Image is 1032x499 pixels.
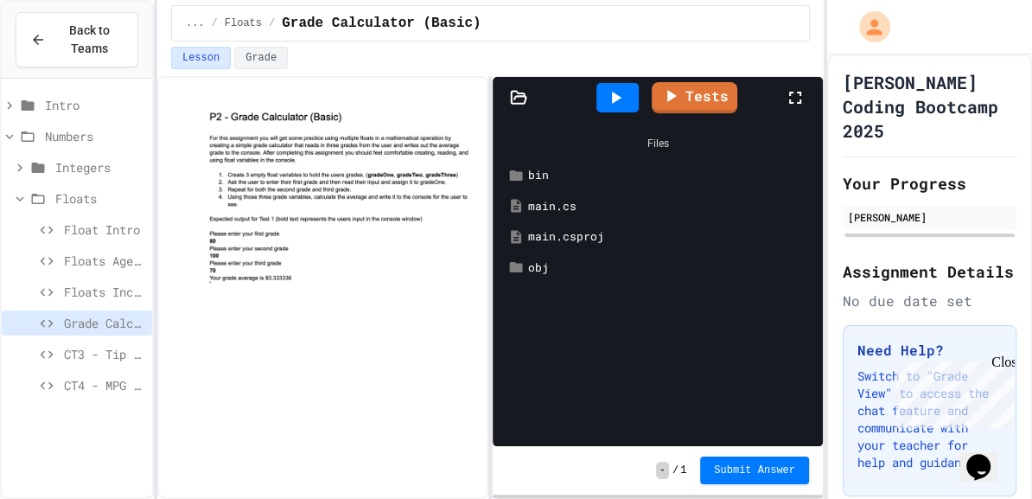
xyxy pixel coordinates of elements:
span: CT4 - MPG Calculator [64,376,145,394]
span: Grade Calculator (Basic) [282,13,481,34]
h3: Need Help? [857,340,1002,361]
p: Switch to "Grade View" to access the chat feature and communicate with your teacher for help and ... [857,368,1002,471]
span: Integers [55,158,145,176]
span: Numbers [45,127,145,145]
span: / [672,464,678,477]
div: bin [528,167,812,184]
iframe: chat widget [959,430,1015,482]
span: Float Intro [64,221,145,239]
span: 1 [680,464,686,477]
span: ... [186,16,205,30]
span: / [269,16,275,30]
h2: Assignment Details [843,259,1016,284]
div: main.cs [528,198,812,215]
div: Files [501,127,813,160]
span: - [656,462,669,479]
span: Grade Calculator (Basic) [64,314,145,332]
span: CT3 - Tip Calculator [64,345,145,363]
a: Tests [652,82,737,113]
button: Lesson [171,47,231,69]
span: Submit Answer [714,464,795,477]
span: Back to Teams [56,22,124,58]
div: obj [528,259,812,277]
span: Floats [225,16,262,30]
iframe: chat widget [889,355,1015,428]
h2: Your Progress [843,171,1016,195]
div: Chat with us now!Close [7,7,119,110]
h1: [PERSON_NAME] Coding Bootcamp 2025 [843,70,1016,143]
div: [PERSON_NAME] [848,209,1011,225]
button: Back to Teams [16,12,138,67]
div: No due date set [843,291,1016,311]
span: Floats [55,189,145,208]
div: My Account [841,7,895,47]
div: main.csproj [528,228,812,246]
span: Floats Age On Jupiter [64,252,145,270]
span: Floats Inches To Centimeters [64,283,145,301]
button: Submit Answer [700,457,809,484]
span: Intro [45,96,145,114]
span: / [212,16,218,30]
button: Grade [234,47,288,69]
